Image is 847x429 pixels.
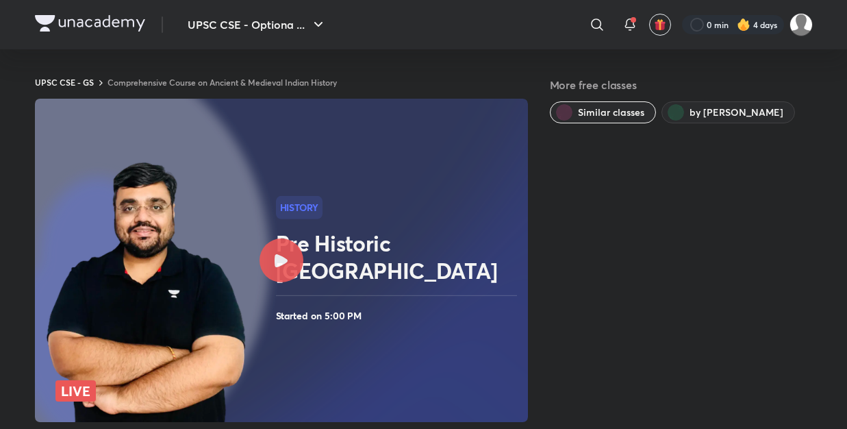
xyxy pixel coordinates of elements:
img: Company Logo [35,15,145,32]
h4: Started on 5:00 PM [276,307,522,325]
button: UPSC CSE - Optiona ... [179,11,335,38]
a: UPSC CSE - GS [35,77,94,88]
span: by Pratik Nayak [690,106,783,119]
a: Company Logo [35,15,145,35]
h2: Pre Historic [GEOGRAPHIC_DATA] [276,230,522,284]
a: Comprehensive Course on Ancient & Medieval Indian History [108,77,337,88]
img: streak [737,18,750,32]
img: Ayush Kumar [789,13,813,36]
button: avatar [649,14,671,36]
img: avatar [654,19,666,31]
span: Similar classes [578,106,644,119]
h5: More free classes [550,77,813,93]
button: by Pratik Nayak [661,101,795,123]
button: Similar classes [550,101,656,123]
